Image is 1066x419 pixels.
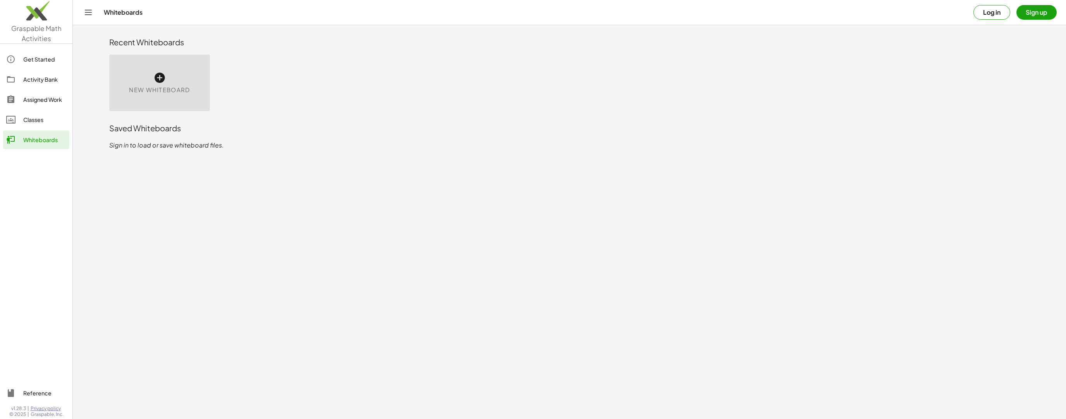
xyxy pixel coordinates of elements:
a: Activity Bank [3,70,69,89]
a: Get Started [3,50,69,69]
a: Reference [3,384,69,402]
span: Graspable, Inc. [31,411,64,417]
span: New Whiteboard [129,86,190,94]
div: Reference [23,388,66,398]
span: | [28,405,29,412]
div: Saved Whiteboards [109,123,1030,134]
button: Log in [973,5,1010,20]
div: Recent Whiteboards [109,37,1030,48]
a: Classes [3,110,69,129]
a: Privacy policy [31,405,64,412]
span: v1.28.3 [11,405,26,412]
a: Whiteboards [3,131,69,149]
button: Sign up [1016,5,1057,20]
div: Assigned Work [23,95,66,104]
span: Graspable Math Activities [11,24,62,43]
div: Whiteboards [23,135,66,144]
span: | [28,411,29,417]
div: Get Started [23,55,66,64]
button: Toggle navigation [82,6,95,19]
a: Assigned Work [3,90,69,109]
span: © 2025 [9,411,26,417]
div: Classes [23,115,66,124]
p: Sign in to load or save whiteboard files. [109,141,1030,150]
div: Activity Bank [23,75,66,84]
